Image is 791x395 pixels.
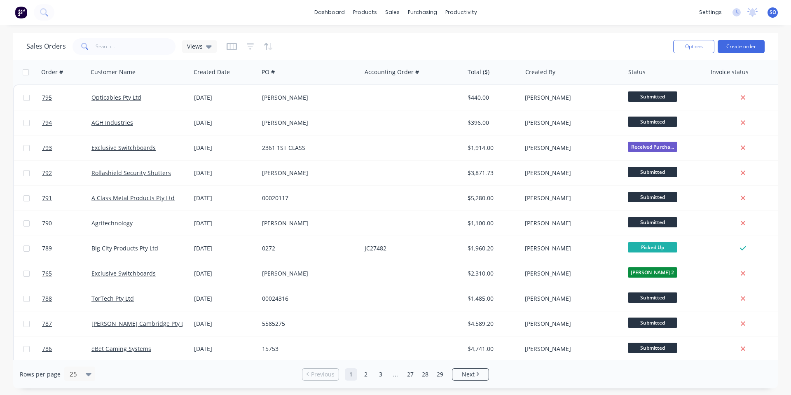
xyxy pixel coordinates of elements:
[468,169,516,177] div: $3,871.73
[628,68,646,76] div: Status
[468,93,516,102] div: $440.00
[349,6,381,19] div: products
[468,219,516,227] div: $1,100.00
[374,368,387,381] a: Page 3
[673,40,714,53] button: Options
[194,244,255,252] div: [DATE]
[194,93,255,102] div: [DATE]
[468,269,516,278] div: $2,310.00
[194,119,255,127] div: [DATE]
[91,68,136,76] div: Customer Name
[91,144,156,152] a: Exclusive Switchboards
[91,119,133,126] a: AGH Industries
[525,169,616,177] div: [PERSON_NAME]
[360,368,372,381] a: Page 2
[525,144,616,152] div: [PERSON_NAME]
[441,6,481,19] div: productivity
[96,38,176,55] input: Search...
[42,136,91,160] a: 793
[42,219,52,227] span: 790
[262,119,353,127] div: [PERSON_NAME]
[262,169,353,177] div: [PERSON_NAME]
[42,186,91,210] a: 791
[381,6,404,19] div: sales
[525,294,616,303] div: [PERSON_NAME]
[194,144,255,152] div: [DATE]
[187,42,203,51] span: Views
[389,368,402,381] a: Jump forward
[42,85,91,110] a: 795
[42,261,91,286] a: 765
[525,68,555,76] div: Created By
[262,294,353,303] div: 00024316
[299,368,492,381] ul: Pagination
[91,320,190,327] a: [PERSON_NAME] Cambridge Pty Ltd
[628,192,677,202] span: Submitted
[525,345,616,353] div: [PERSON_NAME]
[628,167,677,177] span: Submitted
[365,68,419,76] div: Accounting Order #
[404,6,441,19] div: purchasing
[42,244,52,252] span: 789
[194,194,255,202] div: [DATE]
[262,93,353,102] div: [PERSON_NAME]
[311,370,335,379] span: Previous
[628,292,677,303] span: Submitted
[42,286,91,311] a: 788
[628,343,677,353] span: Submitted
[628,142,677,152] span: Received Purcha...
[42,144,52,152] span: 793
[42,236,91,261] a: 789
[91,269,156,277] a: Exclusive Switchboards
[468,144,516,152] div: $1,914.00
[628,117,677,127] span: Submitted
[452,370,489,379] a: Next page
[42,93,52,102] span: 795
[468,294,516,303] div: $1,485.00
[404,368,417,381] a: Page 27
[345,368,357,381] a: Page 1 is your current page
[42,110,91,135] a: 794
[525,219,616,227] div: [PERSON_NAME]
[91,169,171,177] a: Rollashield Security Shutters
[42,294,52,303] span: 788
[91,294,134,302] a: TorTech Pty Ltd
[525,244,616,252] div: [PERSON_NAME]
[711,68,749,76] div: Invoice status
[468,244,516,252] div: $1,960.20
[262,194,353,202] div: 00020117
[365,244,456,252] div: JC27482
[15,6,27,19] img: Factory
[695,6,726,19] div: settings
[26,42,66,50] h1: Sales Orders
[194,294,255,303] div: [DATE]
[42,119,52,127] span: 794
[262,144,353,152] div: 2361 1ST CLASS
[468,194,516,202] div: $5,280.00
[42,311,91,336] a: 787
[42,169,52,177] span: 792
[468,320,516,328] div: $4,589.20
[42,320,52,328] span: 787
[194,219,255,227] div: [DATE]
[194,269,255,278] div: [DATE]
[462,370,475,379] span: Next
[468,119,516,127] div: $396.00
[628,91,677,102] span: Submitted
[525,93,616,102] div: [PERSON_NAME]
[194,68,230,76] div: Created Date
[91,93,141,101] a: Opticables Pty Ltd
[42,161,91,185] a: 792
[302,370,339,379] a: Previous page
[20,370,61,379] span: Rows per page
[91,244,158,252] a: Big City Products Pty Ltd
[628,242,677,252] span: Picked Up
[42,194,52,202] span: 791
[262,345,353,353] div: 15753
[434,368,446,381] a: Page 29
[525,269,616,278] div: [PERSON_NAME]
[194,320,255,328] div: [DATE]
[628,217,677,227] span: Submitted
[41,68,63,76] div: Order #
[310,6,349,19] a: dashboard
